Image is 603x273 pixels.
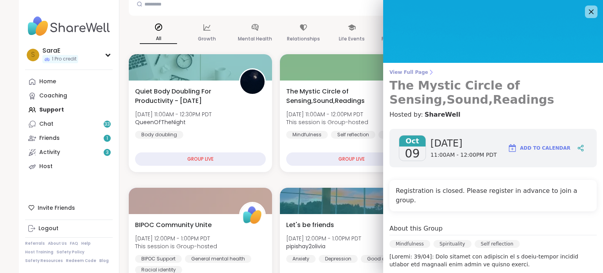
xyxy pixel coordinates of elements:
a: Blog [99,258,109,264]
div: Self reflection [475,240,520,248]
p: Growth [198,34,216,44]
div: Friends [39,134,60,142]
a: Safety Resources [25,258,63,264]
span: BIPOC Community Unite [135,220,212,230]
div: Body doubling [135,131,183,139]
b: QueenOfTheNight [135,118,186,126]
a: Home [25,75,113,89]
span: Oct [399,136,426,147]
a: Host Training [25,249,53,255]
a: Logout [25,222,113,236]
span: [DATE] [431,137,497,150]
a: Activity3 [25,145,113,159]
div: Logout [38,225,58,233]
div: GROUP LIVE [286,152,417,166]
a: Chat33 [25,117,113,131]
span: View Full Page [389,69,597,75]
a: About Us [48,241,67,246]
div: GROUP LIVE [135,152,266,166]
div: Activity [39,148,60,156]
h3: The Mystic Circle of Sensing,Sound,Readings [389,79,597,107]
div: Mindfulness [389,240,430,248]
span: S [31,50,35,60]
span: [DATE] 11:00AM - 12:00PM PDT [286,110,368,118]
a: ShareWell [424,110,460,119]
a: Host [25,159,113,174]
a: Safety Policy [57,249,84,255]
a: Redeem Code [66,258,96,264]
div: Invite Friends [25,201,113,215]
span: 1 [106,135,108,142]
span: Add to Calendar [520,145,570,152]
div: Spirituality [378,131,416,139]
button: Add to Calendar [504,139,574,158]
div: Coaching [39,92,67,100]
div: BIPOC Support [135,255,182,263]
p: Physical Health [382,34,418,44]
div: Mindfulness [286,131,328,139]
a: Referrals [25,241,45,246]
span: This session is Group-hosted [135,242,217,250]
span: 11:00AM - 12:00PM PDT [431,151,497,159]
div: Home [39,78,56,86]
img: QueenOfTheNight [240,70,265,94]
span: Quiet Body Doubling For Productivity - [DATE] [135,87,230,106]
div: Depression [319,255,358,263]
span: 33 [104,121,110,128]
p: Mental Health [238,34,272,44]
span: [DATE] 12:00PM - 1:00PM PDT [135,235,217,242]
a: Help [81,241,91,246]
span: Let's be friends [286,220,334,230]
p: Life Events [339,34,365,44]
span: 3 [106,149,109,156]
img: ShareWell Nav Logo [25,13,113,40]
img: ShareWell Logomark [508,143,517,153]
div: SaraE [42,46,78,55]
p: All [140,34,177,44]
b: pipishay2olivia [286,242,325,250]
div: Spirituality [433,240,471,248]
div: Chat [39,120,53,128]
h4: Hosted by: [389,110,597,119]
h4: Registration is closed. Please register in advance to join a group. [396,186,590,205]
div: Good company [361,255,412,263]
span: [DATE] 12:00PM - 1:00PM PDT [286,235,361,242]
div: Anxiety [286,255,316,263]
span: 09 [405,147,420,161]
span: [DATE] 11:00AM - 12:30PM PDT [135,110,212,118]
span: The Mystic Circle of Sensing,Sound,Readings [286,87,382,106]
a: Friends1 [25,131,113,145]
a: FAQ [70,241,78,246]
a: Coaching [25,89,113,103]
div: Self reflection [331,131,375,139]
span: This session is Group-hosted [286,118,368,126]
span: 1 Pro credit [52,56,77,62]
div: Close Step [590,3,600,13]
img: ShareWell [240,203,265,227]
p: Relationships [287,34,320,44]
div: Host [39,163,53,170]
h4: About this Group [389,224,442,233]
div: General mental health [185,255,251,263]
a: View Full PageThe Mystic Circle of Sensing,Sound,Readings [389,69,597,107]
